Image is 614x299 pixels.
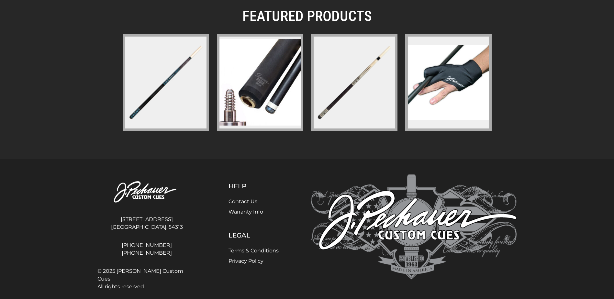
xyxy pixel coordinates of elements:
a: Privacy Policy [229,258,263,264]
a: pechauer-glove-copy [405,34,492,131]
h5: Legal [229,231,279,239]
a: pechauer-piloted-rogue-carbon-break-shaft-pro-series [217,34,303,131]
img: pl-31-limited-edition [124,40,208,124]
address: [STREET_ADDRESS] [GEOGRAPHIC_DATA], 54313 [97,213,196,234]
a: jp-series-r-jp24-r [311,34,397,131]
img: jp-series-r-jp24-r [312,40,396,124]
a: pl-31-limited-edition [123,34,209,131]
a: Terms & Conditions [229,248,279,254]
h5: Help [229,182,279,190]
a: Contact Us [229,198,257,205]
h2: FEATURED PRODUCTS [123,7,492,25]
img: pechauer-piloted-rogue-carbon-break-shaft-pro-series [219,39,301,126]
img: pechauer-glove-copy [408,45,489,120]
span: © 2025 [PERSON_NAME] Custom Cues All rights reserved. [97,267,196,291]
img: Pechauer Custom Cues [311,174,517,280]
img: Pechauer Custom Cues [97,174,196,210]
a: [PHONE_NUMBER] [97,241,196,249]
a: Warranty Info [229,209,263,215]
a: [PHONE_NUMBER] [97,249,196,257]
